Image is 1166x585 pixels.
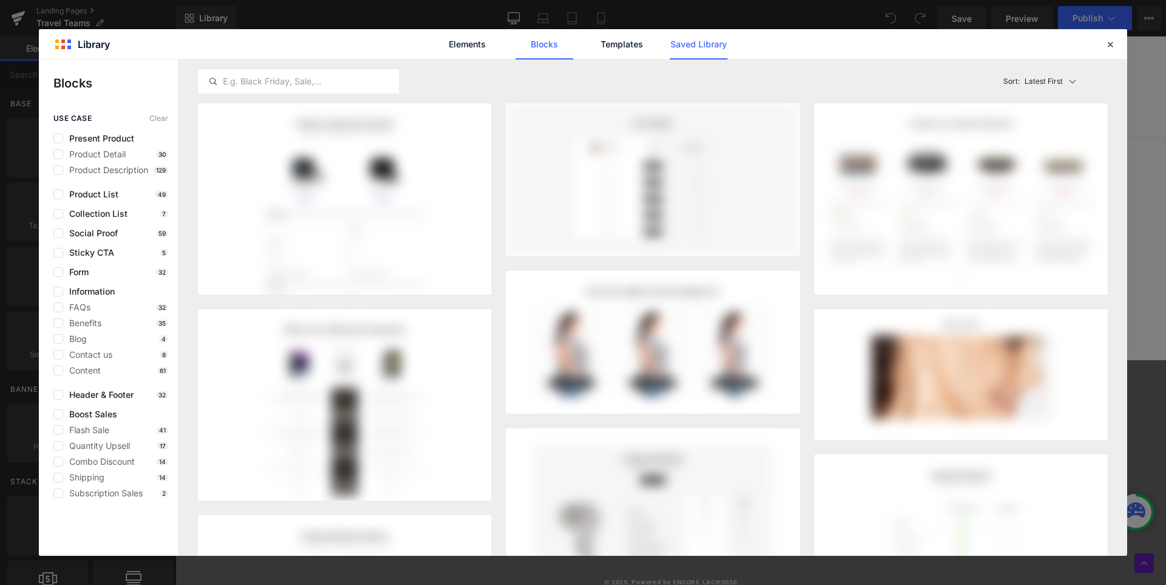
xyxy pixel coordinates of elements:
p: 2 [160,490,168,497]
span: Subscription Sales [63,488,143,498]
p: 8 [160,351,168,358]
img: image [814,309,1108,440]
p: 14 [157,474,168,481]
span: Boost Sales [63,409,117,419]
span: Sticky CTA [63,248,114,258]
a: Contact Us [684,371,732,390]
a: Mission & History [498,371,576,390]
span: Shipping [63,473,104,482]
p: 4 [159,335,168,343]
span: Quantity Upsell [63,441,130,451]
span: Blog [63,334,87,344]
img: image [506,271,799,413]
p: 17 [157,442,168,450]
span: Information [63,287,115,296]
span: Content [63,366,101,375]
span: Combo Discount [63,457,135,467]
button: Latest FirstSort:Latest First [998,60,1108,103]
span: Present Product [63,134,134,143]
a: Blocks [516,29,573,60]
input: E.g. Black Friday, Sale,... [199,74,398,89]
span: Collection List [63,209,128,219]
img: image [506,103,799,256]
p: 35 [156,320,168,327]
p: 129 [154,166,168,174]
p: or Drag & Drop elements from left sidebar [151,251,840,260]
p: Blocks [53,74,178,92]
img: image [198,309,491,513]
a: Saved Library [670,29,728,60]
img: image [198,103,491,397]
span: Product Detail [63,149,126,159]
span: Product Description [63,165,148,175]
h2: Support [684,341,865,356]
strong: [PHONE_NUMBER] [126,372,217,384]
span: Benefits [63,318,101,328]
span: FAQs [63,303,90,312]
span: Form [63,267,89,277]
a: Championships [498,456,565,478]
p: 61 [157,367,168,374]
a: Templates [593,29,650,60]
p: 59 [156,230,168,237]
p: 14 [157,458,168,465]
p: 49 [155,191,168,198]
p: 32 [156,269,168,276]
span: Clear [149,114,168,123]
span: Social Proof [63,228,118,238]
a: Explore Blocks [381,217,491,242]
h2: About [498,341,680,356]
a: Testimonials [498,434,555,456]
p: 30 [156,151,168,158]
h2: Have a Question? Call Us [126,341,307,356]
small: © 2025, Powered by ENCORE LACROSSE [429,542,562,550]
a: ACES Playing In College [498,412,604,434]
p: 5 [160,249,168,256]
p: Latest First [1025,76,1063,87]
span: Product List [63,190,118,199]
a: Elements [438,29,496,60]
span: use case [53,114,92,123]
span: Header & Footer [63,390,134,400]
p: 32 [156,391,168,399]
a: Coaching Staff [498,390,563,412]
a: Add Single Section [500,217,610,242]
p: 32 [156,304,168,311]
span: Contact us [63,350,112,360]
p: 7 [160,210,168,217]
span: Sort: [1003,77,1020,86]
p: 41 [157,426,168,434]
span: Flash Sale [63,425,109,435]
img: image [814,103,1108,298]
